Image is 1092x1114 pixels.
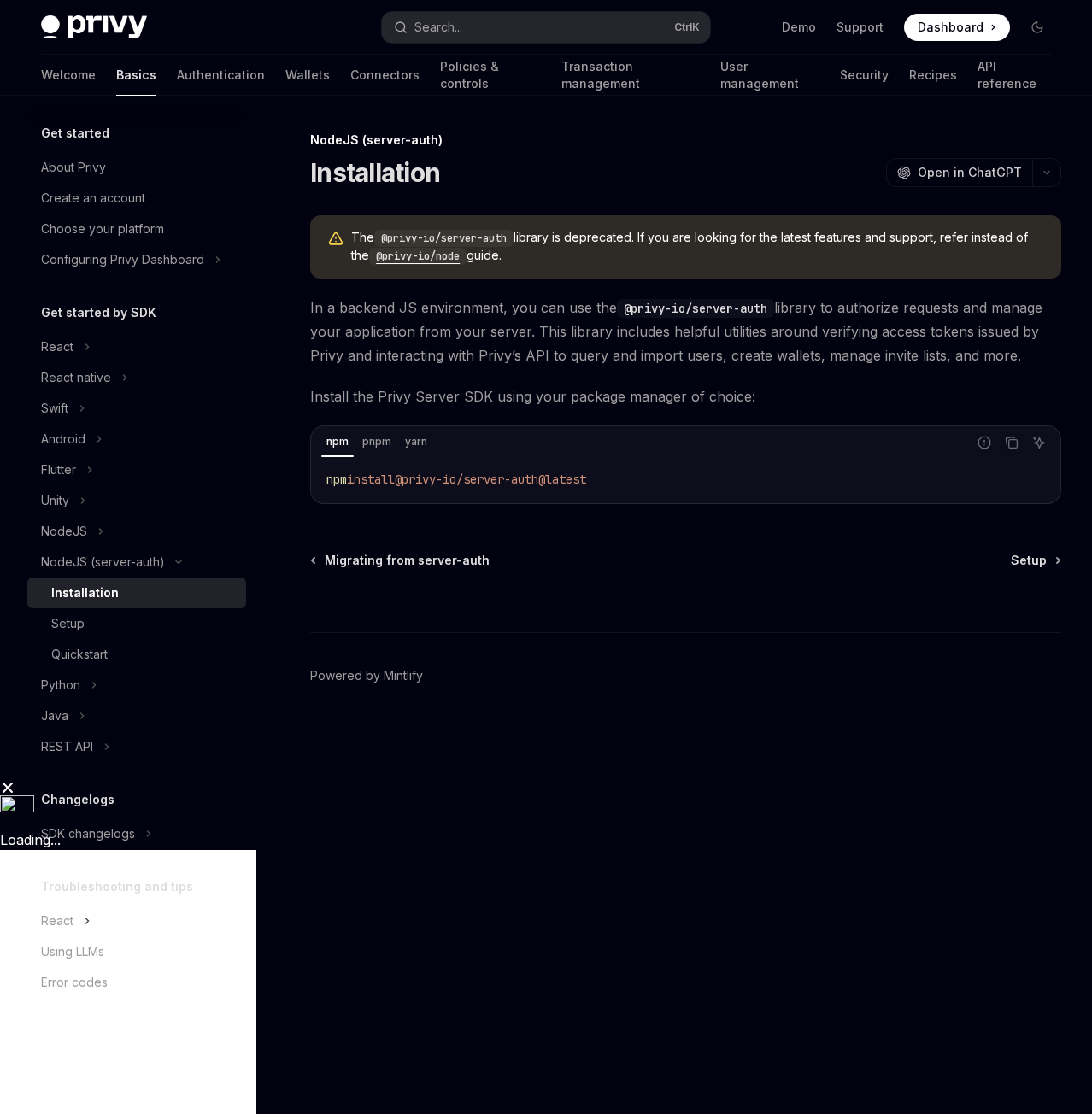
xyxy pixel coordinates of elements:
[374,230,514,247] code: @privy-io/server-auth
[400,431,432,452] div: yarn
[27,183,246,214] a: Create an account
[41,490,69,511] div: Unity
[369,248,467,262] a: @privy-io/node
[414,17,462,38] div: Search...
[310,132,1061,149] div: NodeJS (server-auth)
[116,55,156,96] a: Basics
[347,472,395,487] span: install
[27,936,246,967] a: Using LLMs
[904,14,1010,41] a: Dashboard
[27,608,246,639] a: Setup
[1024,14,1051,41] button: Toggle dark mode
[321,431,354,452] div: npm
[837,19,884,36] a: Support
[312,552,490,569] a: Migrating from server-auth
[27,214,246,244] a: Choose your platform
[27,362,246,393] button: React native
[51,583,119,603] div: Installation
[41,157,106,178] div: About Privy
[918,164,1022,181] span: Open in ChatGPT
[41,706,68,726] div: Java
[41,367,111,388] div: React native
[27,424,246,454] button: Android
[41,972,108,993] div: Error codes
[27,731,246,762] button: REST API
[41,941,104,962] div: Using LLMs
[41,188,145,208] div: Create an account
[27,547,246,578] button: NodeJS (server-auth)
[1028,431,1050,454] button: Ask AI
[395,472,586,487] span: @privy-io/server-auth@latest
[51,644,108,665] div: Quickstart
[41,824,135,844] div: SDK changelogs
[27,701,246,731] button: Java
[41,877,193,897] h5: Troubleshooting and tips
[617,299,774,318] code: @privy-io/server-auth
[327,231,344,248] svg: Warning
[41,337,73,357] div: React
[440,55,541,96] a: Policies & controls
[41,675,80,695] div: Python
[382,12,709,43] button: Search...CtrlK
[27,393,246,424] button: Swift
[27,454,246,485] button: Flutter
[27,670,246,701] button: Python
[674,21,700,34] span: Ctrl K
[41,521,87,542] div: NodeJS
[51,613,85,634] div: Setup
[918,19,983,36] span: Dashboard
[27,331,246,362] button: React
[310,157,440,188] h1: Installation
[27,818,246,849] button: SDK changelogs
[41,219,164,239] div: Choose your platform
[41,552,165,572] div: NodeJS (server-auth)
[1011,552,1047,569] span: Setup
[41,736,93,757] div: REST API
[351,229,1044,265] span: The library is deprecated. If you are looking for the latest features and support, refer instead ...
[357,431,396,452] div: pnpm
[41,302,156,323] h5: Get started by SDK
[41,249,204,270] div: Configuring Privy Dashboard
[886,158,1032,187] button: Open in ChatGPT
[1001,431,1023,454] button: Copy the contents from the code block
[27,578,246,608] a: Installation
[41,460,76,480] div: Flutter
[27,152,246,183] a: About Privy
[27,906,246,936] button: React
[41,789,114,810] h5: Changelogs
[177,55,265,96] a: Authentication
[909,55,957,96] a: Recipes
[326,472,347,487] span: npm
[285,55,330,96] a: Wallets
[782,19,816,36] a: Demo
[41,123,109,144] h5: Get started
[27,244,246,275] button: Configuring Privy Dashboard
[310,384,1061,408] span: Install the Privy Server SDK using your package manager of choice:
[973,431,995,454] button: Report incorrect code
[350,55,420,96] a: Connectors
[325,552,490,569] span: Migrating from server-auth
[1011,552,1060,569] a: Setup
[310,667,423,684] a: Powered by Mintlify
[27,485,246,516] button: Unity
[978,55,1051,96] a: API reference
[41,911,73,931] div: React
[41,15,147,39] img: dark logo
[27,639,246,670] a: Quickstart
[41,398,68,419] div: Swift
[41,55,96,96] a: Welcome
[720,55,819,96] a: User management
[310,296,1061,367] span: In a backend JS environment, you can use the library to authorize requests and manage your applic...
[369,248,467,265] code: @privy-io/node
[27,516,246,547] button: NodeJS
[561,55,701,96] a: Transaction management
[41,429,85,449] div: Android
[840,55,889,96] a: Security
[27,967,246,998] a: Error codes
